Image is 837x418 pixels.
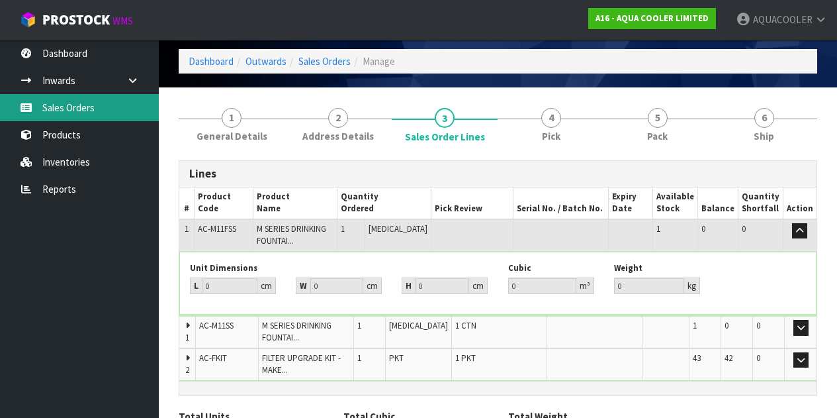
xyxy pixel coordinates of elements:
[179,187,195,219] th: #
[614,278,684,294] input: Weight
[725,352,732,364] span: 42
[541,108,561,128] span: 4
[684,278,700,294] div: kg
[693,320,697,331] span: 1
[245,55,286,68] a: Outwards
[595,13,709,24] strong: A16 - AQUA COOLER LIMITED
[753,13,813,26] span: AQUACOOLER
[756,352,760,364] span: 0
[783,187,816,219] th: Action
[185,364,189,376] span: 2
[190,262,257,274] label: Unit Dimensions
[513,187,609,219] th: Serial No. / Batch No.
[701,223,705,235] span: 0
[508,262,531,274] label: Cubic
[725,320,728,331] span: 0
[431,187,513,219] th: Pick Review
[455,320,476,331] span: 1 CTN
[199,320,234,331] span: AC-M11SS
[389,320,448,331] span: [MEDICAL_DATA]
[406,280,412,291] strong: H
[647,129,668,143] span: Pack
[197,129,267,143] span: General Details
[300,280,307,291] strong: W
[652,187,697,219] th: Available Stock
[357,352,361,364] span: 1
[693,352,701,364] span: 43
[609,187,653,219] th: Expiry Date
[328,108,348,128] span: 2
[742,223,746,235] span: 0
[405,130,485,144] span: Sales Order Lines
[20,11,36,28] img: cube-alt.png
[756,320,760,331] span: 0
[614,262,642,274] label: Weight
[194,280,198,291] strong: L
[697,187,738,219] th: Balance
[189,55,234,68] a: Dashboard
[199,352,227,364] span: AC-FKIT
[357,320,361,331] span: 1
[337,187,431,219] th: Quantity Ordered
[469,278,488,294] div: cm
[189,168,807,180] h3: Lines
[222,108,242,128] span: 1
[363,278,382,294] div: cm
[341,223,345,235] span: 1
[648,108,668,128] span: 5
[185,223,189,235] span: 1
[738,187,783,219] th: Quantity Shortfall
[262,352,341,376] span: FILTER UPGRADE KIT - MAKE...
[253,187,337,219] th: Product Name
[455,352,476,364] span: 1 PKT
[112,15,133,27] small: WMS
[754,108,774,128] span: 6
[435,108,455,128] span: 3
[298,55,351,68] a: Sales Orders
[363,55,395,68] span: Manage
[195,187,253,219] th: Product Code
[310,278,363,294] input: Width
[185,332,189,343] span: 1
[542,129,560,143] span: Pick
[257,278,276,294] div: cm
[656,223,660,235] span: 1
[202,278,257,294] input: Length
[754,129,774,143] span: Ship
[576,278,594,294] div: m³
[389,352,404,364] span: PKT
[302,129,374,143] span: Address Details
[508,278,576,294] input: Cubic
[198,223,236,235] span: AC-M11FSS
[369,223,427,235] span: [MEDICAL_DATA]
[415,278,469,294] input: Height
[257,223,326,246] span: M SERIES DRINKING FOUNTAI...
[42,11,110,28] span: ProStock
[262,320,331,343] span: M SERIES DRINKING FOUNTAI...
